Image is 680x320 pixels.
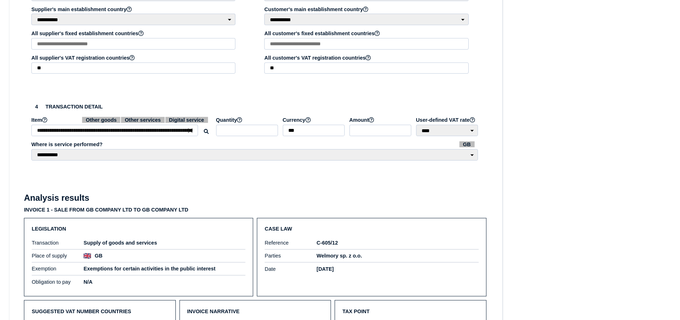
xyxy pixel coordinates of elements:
img: gb.png [101,255,108,260]
h3: Invoice 1 - sale from GB Company Ltd to GB Company Ltd [43,210,266,215]
label: All supplier's fixed establishment countries [50,38,249,44]
h3: Case law [277,228,484,234]
label: Where is service performed? [50,146,485,152]
h3: Suggested VAT number countries [51,308,183,314]
label: User-defined VAT rate [424,122,485,128]
label: Place of supply [51,254,101,260]
span: Other goods [100,122,137,128]
span: GB [466,146,481,152]
h3: Legislation [51,228,258,234]
section: Define the item, and answer additional questions [43,100,492,177]
div: 4 [50,107,60,117]
h5: [DATE] [327,267,484,273]
label: All customer's fixed establishment countries [276,38,475,44]
h5: C‑605/12 [327,242,484,247]
label: Quantity [230,122,291,128]
h3: Transaction detail [50,107,485,117]
label: Exemption [51,267,101,273]
label: Item [50,122,226,128]
h5: Exemptions for certain activities in the public interest [101,267,258,273]
h5: N/A [101,280,258,286]
label: Reference [277,242,327,247]
label: Parties [277,254,327,260]
label: Obligation to pay [51,280,101,286]
h3: Tax point [352,308,484,314]
label: Transaction [51,242,101,247]
label: Supplier's main establishment country [50,15,249,21]
label: All customer's VAT registration countries [276,62,475,68]
h5: GB [112,254,119,260]
h3: Invoice narrative [202,308,334,314]
button: Search for an item by HS code or use natural language description [214,131,226,143]
label: Currency [294,122,355,128]
label: Customer's main establishment country [276,15,475,21]
span: Digital service [180,122,222,128]
label: Amount [359,122,420,128]
h5: Supply of goods and services [101,242,258,247]
label: All supplier's VAT registration countries [50,62,249,68]
span: Other services [137,122,179,128]
i: Close [201,132,208,140]
h5: Welmory sp. z o.o. [327,254,484,260]
h2: Analysis results [43,196,106,206]
label: Date [277,267,327,273]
